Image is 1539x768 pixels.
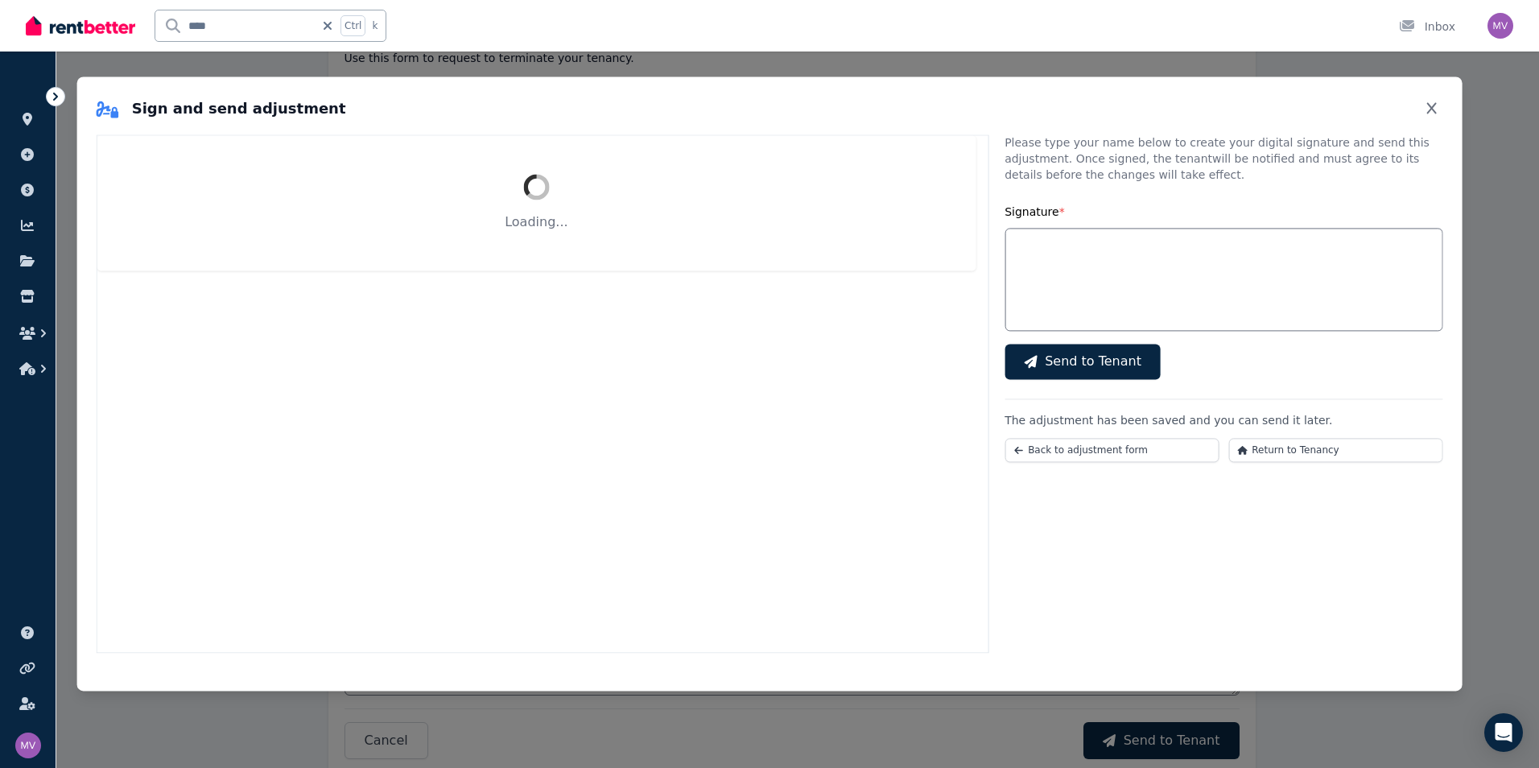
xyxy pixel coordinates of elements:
[1252,444,1339,456] span: Return to Tenancy
[1005,412,1442,428] p: The adjustment has been saved and you can send it later.
[1005,205,1065,218] label: Signature
[1005,134,1442,183] p: Please type your name below to create your digital signature and send this adjustment. Once signe...
[1028,444,1148,456] span: Back to adjustment form
[1005,438,1219,462] button: Back to adjustment form
[1005,344,1161,379] button: Send to Tenant
[136,213,938,232] p: Loading...
[97,97,346,120] h2: Sign and send adjustment
[1045,352,1141,371] span: Send to Tenant
[1420,96,1442,122] button: Close
[1228,438,1442,462] button: Return to Tenancy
